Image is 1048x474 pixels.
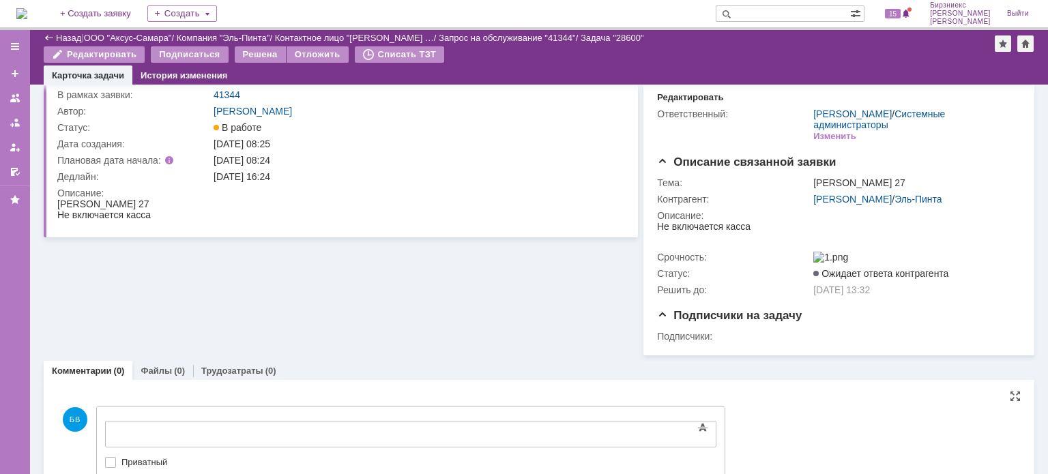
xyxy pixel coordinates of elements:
[657,155,836,168] span: Описание связанной заявки
[57,122,211,133] div: Статус:
[581,33,644,43] div: Задача "28600"
[995,35,1011,52] div: Добавить в избранное
[214,155,619,166] div: [DATE] 08:24
[57,106,211,117] div: Автор:
[84,33,177,43] div: /
[894,194,942,205] a: Эль-Пинта
[657,177,811,188] div: Тема:
[1017,35,1034,52] div: Сделать домашней страницей
[813,252,848,263] img: 1.png
[657,92,723,103] div: Редактировать
[214,89,240,100] a: 41344
[56,33,81,43] a: Назад
[57,188,622,198] div: Описание:
[57,171,211,182] div: Дедлайн:
[930,18,991,26] span: [PERSON_NAME]
[930,1,991,10] span: Бирзниекс
[4,161,26,183] a: Мои согласования
[657,252,811,263] div: Срочность:
[850,6,864,19] span: Расширенный поиск
[813,284,870,295] span: [DATE] 13:32
[141,70,227,80] a: История изменения
[657,268,811,279] div: Статус:
[813,194,1014,205] div: /
[121,457,714,468] label: Приватный
[657,210,1017,221] div: Описание:
[4,63,26,85] a: Создать заявку
[657,331,811,342] div: Подписчики:
[813,108,1014,130] div: /
[16,8,27,19] a: Перейти на домашнюю страницу
[147,5,217,22] div: Создать
[439,33,581,43] div: /
[657,194,811,205] div: Контрагент:
[813,177,1014,188] div: [PERSON_NAME] 27
[439,33,576,43] a: Запрос на обслуживание "41344"
[52,70,124,80] a: Карточка задачи
[813,108,892,119] a: [PERSON_NAME]
[174,366,185,376] div: (0)
[813,108,945,130] a: Системные администраторы
[4,112,26,134] a: Заявки в моей ответственности
[57,89,211,100] div: В рамках заявки:
[275,33,439,43] div: /
[1010,391,1021,402] div: На всю страницу
[63,407,87,432] span: БВ
[214,171,619,182] div: [DATE] 16:24
[275,33,434,43] a: Контактное лицо "[PERSON_NAME] …
[930,10,991,18] span: [PERSON_NAME]
[657,309,802,322] span: Подписчики на задачу
[177,33,275,43] div: /
[657,284,811,295] div: Решить до:
[81,32,83,42] div: |
[813,268,948,279] span: Ожидает ответа контрагента
[4,87,26,109] a: Заявки на командах
[813,194,892,205] a: [PERSON_NAME]
[52,366,112,376] a: Комментарии
[177,33,270,43] a: Компания "Эль-Пинта"
[657,108,811,119] div: Ответственный:
[114,366,125,376] div: (0)
[57,155,194,166] div: Плановая дата начала:
[214,122,261,133] span: В работе
[813,131,856,142] div: Изменить
[214,138,619,149] div: [DATE] 08:25
[57,138,211,149] div: Дата создания:
[695,419,711,436] span: Показать панель инструментов
[141,366,172,376] a: Файлы
[16,8,27,19] img: logo
[201,366,263,376] a: Трудозатраты
[214,106,292,117] a: [PERSON_NAME]
[4,136,26,158] a: Мои заявки
[885,9,901,18] span: 15
[84,33,172,43] a: ООО "Аксус-Самара"
[265,366,276,376] div: (0)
